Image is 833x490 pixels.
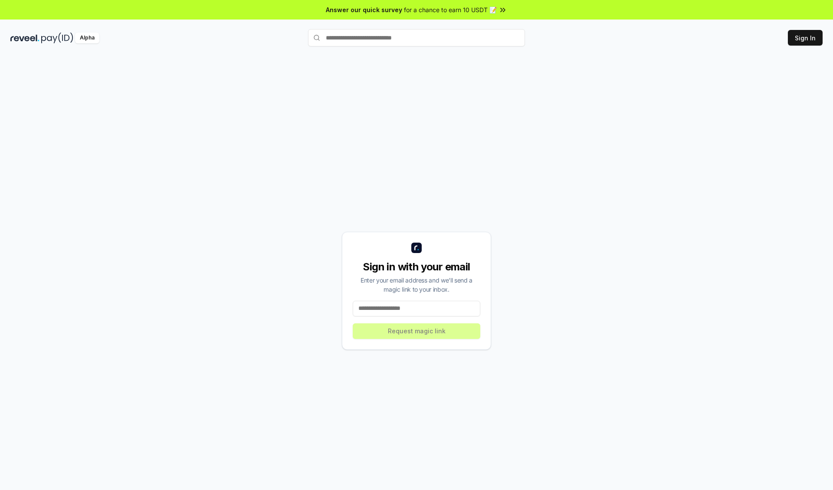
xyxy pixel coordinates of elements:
img: reveel_dark [10,33,39,43]
img: pay_id [41,33,73,43]
button: Sign In [788,30,823,46]
span: for a chance to earn 10 USDT 📝 [404,5,497,14]
div: Sign in with your email [353,260,480,274]
img: logo_small [411,243,422,253]
div: Enter your email address and we’ll send a magic link to your inbox. [353,276,480,294]
div: Alpha [75,33,99,43]
span: Answer our quick survey [326,5,402,14]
